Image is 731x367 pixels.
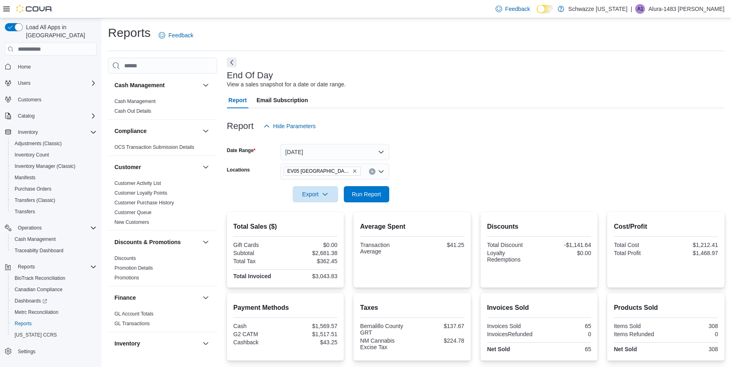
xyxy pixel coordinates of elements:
button: Customer [201,162,211,172]
span: Inventory Count [15,152,49,158]
a: Customer Queue [114,210,151,215]
span: Catalog [15,111,97,121]
span: Settings [15,346,97,356]
span: Washington CCRS [11,330,97,340]
a: Transfers (Classic) [11,195,58,205]
div: Invoices Sold [487,323,537,329]
strong: Net Sold [614,346,637,352]
span: Inventory Manager (Classic) [11,161,97,171]
button: Next [227,58,237,67]
h3: Inventory [114,339,140,348]
h2: Average Spent [360,222,464,232]
h3: Finance [114,294,136,302]
a: Customer Loyalty Points [114,190,167,196]
span: Home [15,61,97,71]
span: BioTrack Reconciliation [15,275,65,281]
h1: Reports [108,25,151,41]
span: EV05 [GEOGRAPHIC_DATA] [287,167,351,175]
span: Customer Purchase History [114,200,174,206]
button: Manifests [8,172,100,183]
strong: Total Invoiced [233,273,271,279]
h3: Discounts & Promotions [114,238,181,246]
span: Dashboards [15,298,47,304]
span: Customer Activity List [114,180,161,187]
span: Inventory Count [11,150,97,160]
div: $3,043.83 [287,273,337,279]
span: EV05 Uptown [284,167,361,176]
div: Customer [108,178,217,230]
p: Schwazze [US_STATE] [568,4,627,14]
button: Inventory Manager (Classic) [8,161,100,172]
span: Traceabilty Dashboard [15,247,63,254]
div: $224.78 [414,337,464,344]
span: Customers [18,97,41,103]
div: $137.67 [414,323,464,329]
button: Cash Management [8,234,100,245]
button: Inventory [15,127,41,137]
a: BioTrack Reconciliation [11,273,69,283]
label: Date Range [227,147,256,154]
div: 308 [668,323,718,329]
span: Home [18,64,31,70]
span: New Customers [114,219,149,225]
h2: Total Sales ($) [233,222,338,232]
h2: Cost/Profit [614,222,718,232]
span: Dashboards [11,296,97,306]
button: Compliance [201,126,211,136]
span: Run Report [352,190,381,198]
button: Reports [8,318,100,329]
h2: Invoices Sold [487,303,591,313]
a: Manifests [11,173,39,182]
div: 308 [668,346,718,352]
a: GL Transactions [114,321,150,326]
button: Home [2,60,100,72]
a: Settings [15,347,39,356]
input: Dark Mode [537,5,554,13]
div: Total Tax [233,258,284,264]
button: Open list of options [378,168,384,175]
button: Export [293,186,338,202]
button: Reports [15,262,38,272]
span: Manifests [11,173,97,182]
a: Inventory Manager (Classic) [11,161,79,171]
div: Total Cost [614,242,664,248]
div: 65 [541,323,591,329]
span: GL Account Totals [114,311,153,317]
div: Cashback [233,339,284,346]
button: Clear input [369,168,375,175]
div: $1,212.41 [668,242,718,248]
button: Customers [2,94,100,105]
button: Canadian Compliance [8,284,100,295]
div: 0 [668,331,718,337]
span: Catalog [18,113,35,119]
span: Adjustments (Classic) [15,140,62,147]
span: Transfers (Classic) [15,197,55,204]
span: Purchase Orders [11,184,97,194]
span: Canadian Compliance [11,285,97,294]
div: $2,681.38 [287,250,337,256]
div: InvoicesRefunded [487,331,537,337]
span: Cash Management [114,98,155,105]
a: Promotions [114,275,139,281]
h2: Discounts [487,222,591,232]
button: Settings [2,346,100,357]
button: Adjustments (Classic) [8,138,100,149]
span: Customer Loyalty Points [114,190,167,196]
a: Adjustments (Classic) [11,139,65,148]
span: Export [298,186,333,202]
h3: Customer [114,163,141,171]
strong: Net Sold [487,346,510,352]
button: Transfers [8,206,100,217]
span: Customers [15,94,97,105]
h3: Report [227,121,254,131]
div: Finance [108,309,217,332]
span: Reports [18,264,35,270]
span: Adjustments (Classic) [11,139,97,148]
span: Feedback [505,5,530,13]
span: Reports [15,320,32,327]
span: Cash Out Details [114,108,151,114]
button: Purchase Orders [8,183,100,195]
span: Inventory [18,129,38,135]
div: $0.00 [287,242,337,248]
